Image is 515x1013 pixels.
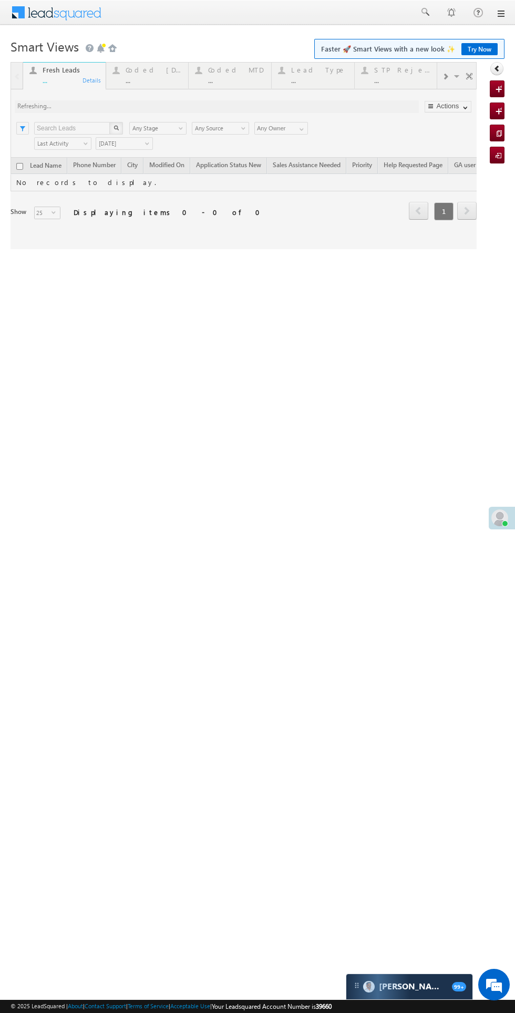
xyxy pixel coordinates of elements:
[212,1002,332,1010] span: Your Leadsquared Account Number is
[461,43,498,55] a: Try Now
[85,1002,126,1009] a: Contact Support
[316,1002,332,1010] span: 39660
[68,1002,83,1009] a: About
[11,1001,332,1011] span: © 2025 LeadSquared | | | | |
[170,1002,210,1009] a: Acceptable Use
[128,1002,169,1009] a: Terms of Service
[452,982,466,991] span: 99+
[346,974,473,1000] div: carter-dragCarter[PERSON_NAME]99+
[321,44,498,54] span: Faster 🚀 Smart Views with a new look ✨
[11,38,79,55] span: Smart Views
[353,981,361,990] img: carter-drag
